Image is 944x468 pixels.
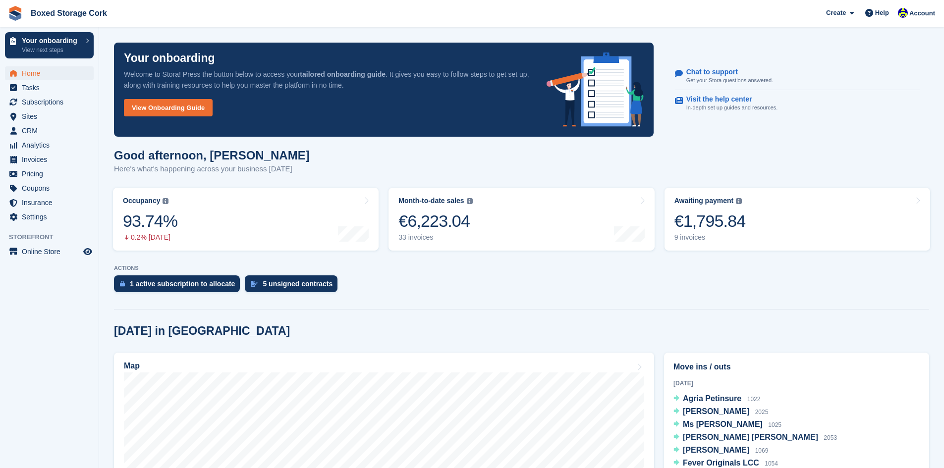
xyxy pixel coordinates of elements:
[398,211,472,231] div: €6,223.04
[5,196,94,209] a: menu
[245,275,342,297] a: 5 unsigned contracts
[5,210,94,224] a: menu
[5,138,94,152] a: menu
[547,52,644,127] img: onboarding-info-6c161a55d2c0e0a8cae90662b2fe09162a5109e8cc188191df67fb4f79e88e88.svg
[5,66,94,80] a: menu
[467,198,473,204] img: icon-info-grey-7440780725fd019a000dd9b08b2336e03edf1995a4989e88bcd33f0948082b44.svg
[683,433,818,441] span: [PERSON_NAME] [PERSON_NAME]
[130,280,235,288] div: 1 active subscription to allocate
[22,109,81,123] span: Sites
[5,181,94,195] a: menu
[673,431,837,444] a: [PERSON_NAME] [PERSON_NAME] 2053
[113,188,379,251] a: Occupancy 93.74% 0.2% [DATE]
[5,95,94,109] a: menu
[124,69,531,91] p: Welcome to Stora! Press the button below to access your . It gives you easy to follow steps to ge...
[665,188,930,251] a: Awaiting payment €1,795.84 9 invoices
[673,361,920,373] h2: Move ins / outs
[5,153,94,166] a: menu
[673,444,768,457] a: [PERSON_NAME] 1069
[9,232,99,242] span: Storefront
[674,197,734,205] div: Awaiting payment
[163,198,168,204] img: icon-info-grey-7440780725fd019a000dd9b08b2336e03edf1995a4989e88bcd33f0948082b44.svg
[5,81,94,95] a: menu
[675,90,920,117] a: Visit the help center In-depth set up guides and resources.
[5,124,94,138] a: menu
[22,46,81,54] p: View next steps
[22,210,81,224] span: Settings
[768,421,781,428] span: 1025
[120,280,125,287] img: active_subscription_to_allocate_icon-d502201f5373d7db506a760aba3b589e785aa758c864c3986d89f69b8ff3...
[673,393,760,406] a: Agria Petinsure 1022
[22,181,81,195] span: Coupons
[22,37,81,44] p: Your onboarding
[22,153,81,166] span: Invoices
[826,8,846,18] span: Create
[683,446,749,454] span: [PERSON_NAME]
[675,63,920,90] a: Chat to support Get your Stora questions answered.
[22,167,81,181] span: Pricing
[824,434,837,441] span: 2053
[898,8,908,18] img: Vincent
[300,70,386,78] strong: tailored onboarding guide
[5,245,94,259] a: menu
[909,8,935,18] span: Account
[674,211,746,231] div: €1,795.84
[22,124,81,138] span: CRM
[124,362,140,370] h2: Map
[251,281,258,287] img: contract_signature_icon-13c848040528278c33f63329250d36e43548de30e8caae1d1a13099fd9432cc5.svg
[5,109,94,123] a: menu
[683,407,749,416] span: [PERSON_NAME]
[114,163,310,175] p: Here's what's happening across your business [DATE]
[22,196,81,209] span: Insurance
[22,245,81,259] span: Online Store
[755,447,769,454] span: 1069
[114,275,245,297] a: 1 active subscription to allocate
[683,459,759,467] span: Fever Originals LCC
[683,394,741,403] span: Agria Petinsure
[22,95,81,109] span: Subscriptions
[123,197,160,205] div: Occupancy
[124,99,213,116] a: View Onboarding Guide
[747,396,761,403] span: 1022
[673,406,768,418] a: [PERSON_NAME] 2025
[389,188,654,251] a: Month-to-date sales €6,223.04 33 invoices
[22,81,81,95] span: Tasks
[686,68,765,76] p: Chat to support
[263,280,333,288] div: 5 unsigned contracts
[398,233,472,242] div: 33 invoices
[8,6,23,21] img: stora-icon-8386f47178a22dfd0bd8f6a31ec36ba5ce8667c1dd55bd0f319d3a0aa187defe.svg
[673,418,781,431] a: Ms [PERSON_NAME] 1025
[82,246,94,258] a: Preview store
[22,66,81,80] span: Home
[5,167,94,181] a: menu
[673,379,920,388] div: [DATE]
[683,420,763,428] span: Ms [PERSON_NAME]
[686,95,770,104] p: Visit the help center
[123,211,177,231] div: 93.74%
[875,8,889,18] span: Help
[736,198,742,204] img: icon-info-grey-7440780725fd019a000dd9b08b2336e03edf1995a4989e88bcd33f0948082b44.svg
[755,409,769,416] span: 2025
[114,324,290,338] h2: [DATE] in [GEOGRAPHIC_DATA]
[674,233,746,242] div: 9 invoices
[765,460,778,467] span: 1054
[114,265,929,271] p: ACTIONS
[398,197,464,205] div: Month-to-date sales
[123,233,177,242] div: 0.2% [DATE]
[114,149,310,162] h1: Good afternoon, [PERSON_NAME]
[22,138,81,152] span: Analytics
[27,5,111,21] a: Boxed Storage Cork
[686,76,773,85] p: Get your Stora questions answered.
[5,32,94,58] a: Your onboarding View next steps
[686,104,778,112] p: In-depth set up guides and resources.
[124,52,215,64] p: Your onboarding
